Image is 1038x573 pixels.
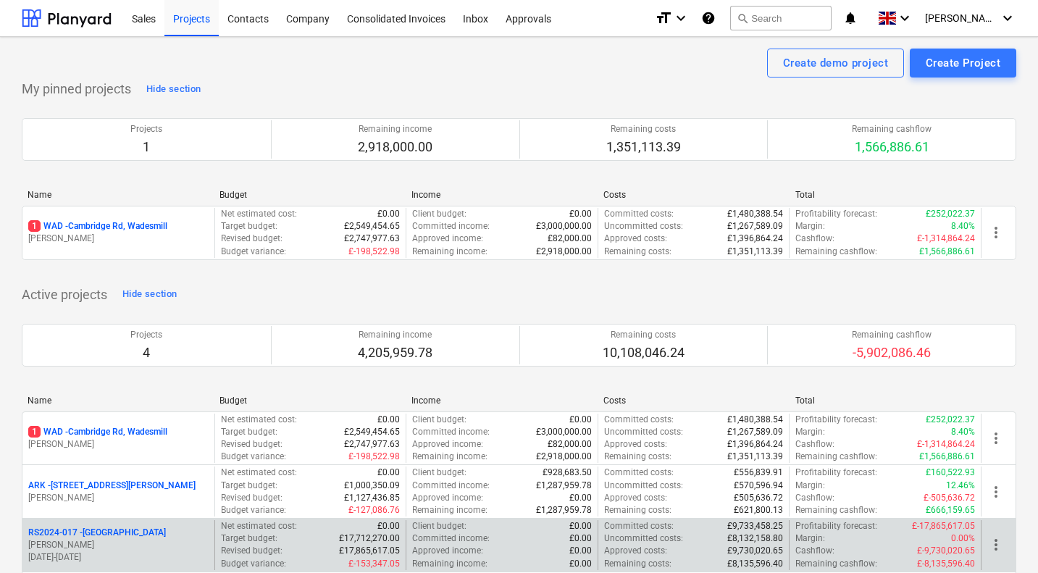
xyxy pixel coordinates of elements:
[221,451,286,463] p: Budget variance :
[966,503,1038,573] iframe: Chat Widget
[28,396,208,406] div: Name
[727,208,783,220] p: £1,480,388.54
[926,208,975,220] p: £252,022.37
[130,138,162,156] p: 1
[28,492,209,504] p: [PERSON_NAME]
[569,414,592,426] p: £0.00
[569,492,592,504] p: £0.00
[28,220,167,233] p: WAD - Cambridge Rd, Wadesmill
[795,190,976,200] div: Total
[536,504,592,516] p: £1,287,959.78
[795,208,877,220] p: Profitability forecast :
[767,49,904,78] button: Create demo project
[727,438,783,451] p: £1,396,864.24
[22,286,107,304] p: Active projects
[377,467,400,479] p: £0.00
[604,233,667,245] p: Approved costs :
[926,467,975,479] p: £160,522.93
[919,451,975,463] p: £1,566,886.61
[917,233,975,245] p: £-1,314,864.24
[917,545,975,557] p: £-9,730,020.65
[412,233,483,245] p: Approved income :
[672,9,690,27] i: keyboard_arrow_down
[344,220,400,233] p: £2,549,454.65
[727,233,783,245] p: £1,396,864.24
[358,123,432,135] p: Remaining income
[219,190,400,200] div: Budget
[604,451,671,463] p: Remaining costs :
[411,190,592,200] div: Income
[28,480,196,492] p: ARK - [STREET_ADDRESS][PERSON_NAME]
[28,190,208,200] div: Name
[348,504,400,516] p: £-127,086.76
[221,233,282,245] p: Revised budget :
[701,9,716,27] i: Knowledge base
[852,344,932,361] p: -5,902,086.46
[852,329,932,341] p: Remaining cashflow
[548,438,592,451] p: £82,000.00
[987,483,1005,501] span: more_vert
[795,558,877,570] p: Remaining cashflow :
[919,246,975,258] p: £1,566,886.61
[543,467,592,479] p: £928,683.50
[795,438,834,451] p: Cashflow :
[603,344,685,361] p: 10,108,046.24
[344,426,400,438] p: £2,549,454.65
[604,220,683,233] p: Uncommitted costs :
[912,520,975,532] p: £-17,865,617.05
[917,438,975,451] p: £-1,314,864.24
[119,283,180,306] button: Hide section
[28,527,166,539] p: RS2024-017 - [GEOGRAPHIC_DATA]
[358,329,432,341] p: Remaining income
[734,467,783,479] p: £556,839.91
[987,430,1005,447] span: more_vert
[727,246,783,258] p: £1,351,113.39
[852,123,932,135] p: Remaining cashflow
[795,545,834,557] p: Cashflow :
[951,426,975,438] p: 8.40%
[412,504,487,516] p: Remaining income :
[569,558,592,570] p: £0.00
[377,414,400,426] p: £0.00
[604,492,667,504] p: Approved costs :
[606,123,681,135] p: Remaining costs
[603,396,784,406] div: Costs
[122,286,177,303] div: Hide section
[221,208,297,220] p: Net estimated cost :
[727,414,783,426] p: £1,480,388.54
[221,492,282,504] p: Revised budget :
[924,492,975,504] p: £-505,636.72
[28,233,209,245] p: [PERSON_NAME]
[604,520,674,532] p: Committed costs :
[603,329,685,341] p: Remaining costs
[604,558,671,570] p: Remaining costs :
[28,438,209,451] p: [PERSON_NAME]
[795,467,877,479] p: Profitability forecast :
[604,426,683,438] p: Uncommitted costs :
[412,414,466,426] p: Client budget :
[536,480,592,492] p: £1,287,959.78
[358,138,432,156] p: 2,918,000.00
[604,504,671,516] p: Remaining costs :
[727,451,783,463] p: £1,351,113.39
[795,520,877,532] p: Profitability forecast :
[344,438,400,451] p: £2,747,977.63
[925,12,997,24] span: [PERSON_NAME]
[604,438,667,451] p: Approved costs :
[143,78,204,101] button: Hide section
[730,6,832,30] button: Search
[795,451,877,463] p: Remaining cashflow :
[412,220,490,233] p: Committed income :
[926,504,975,516] p: £666,159.65
[852,138,932,156] p: 1,566,886.61
[536,220,592,233] p: £3,000,000.00
[358,344,432,361] p: 4,205,959.78
[28,551,209,564] p: [DATE] - [DATE]
[737,12,748,24] span: search
[344,233,400,245] p: £2,747,977.63
[221,480,277,492] p: Target budget :
[130,123,162,135] p: Projects
[221,438,282,451] p: Revised budget :
[344,480,400,492] p: £1,000,350.09
[843,9,858,27] i: notifications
